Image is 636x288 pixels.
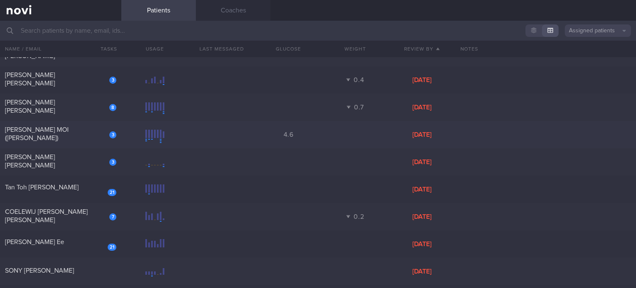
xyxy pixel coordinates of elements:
[455,41,636,57] div: Notes
[389,158,455,166] div: [DATE]
[5,126,69,141] span: [PERSON_NAME] MOI ([PERSON_NAME])
[5,154,55,169] span: [PERSON_NAME] [PERSON_NAME]
[284,131,294,138] span: 4.6
[354,213,364,220] span: 0.2
[5,44,55,59] span: [PERSON_NAME] [PERSON_NAME]
[109,159,116,166] div: 3
[389,76,455,84] div: [DATE]
[109,131,116,138] div: 3
[5,239,64,245] span: [PERSON_NAME] Ee
[109,77,116,84] div: 3
[389,185,455,194] div: [DATE]
[108,189,116,196] div: 21
[5,99,55,114] span: [PERSON_NAME] [PERSON_NAME]
[389,131,455,139] div: [DATE]
[322,41,388,57] button: Weight
[88,41,121,57] button: Tasks
[188,41,255,57] button: Last Messaged
[354,104,364,111] span: 0.7
[389,103,455,111] div: [DATE]
[389,267,455,276] div: [DATE]
[565,24,631,37] button: Assigned patients
[5,208,88,223] span: COELEWIJ [PERSON_NAME] [PERSON_NAME]
[389,240,455,248] div: [DATE]
[109,213,116,220] div: 7
[109,104,116,111] div: 8
[121,41,188,57] div: Usage
[389,41,455,57] button: Review By
[255,41,322,57] button: Glucose
[108,244,116,251] div: 21
[5,267,74,274] span: SONY [PERSON_NAME]
[389,213,455,221] div: [DATE]
[5,72,55,87] span: [PERSON_NAME] [PERSON_NAME]
[354,77,364,83] span: 0.4
[5,184,79,191] span: Tan Toh [PERSON_NAME]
